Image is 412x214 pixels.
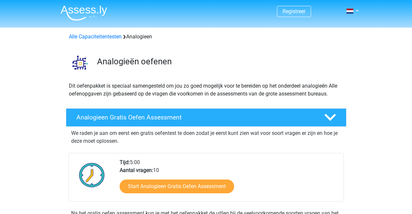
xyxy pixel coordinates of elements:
[71,129,341,145] p: We raden je aan om eerst een gratis oefentest te doen zodat je eerst kunt zien wat voor soort vra...
[115,159,343,201] div: 5:00 10
[76,114,314,121] h4: Analogieen Gratis Oefen Assessment
[66,33,346,41] div: Analogieen
[69,82,343,98] p: Dit oefenpakket is speciaal samengesteld om jou zo goed mogelijk voor te bereiden op het onderdee...
[61,5,107,21] img: Assessly
[69,33,122,40] a: Alle Capaciteitentesten
[120,180,234,193] a: Start Analogieen Gratis Oefen Assessment
[66,49,94,76] img: analogieen
[63,108,349,127] a: Analogieen Gratis Oefen Assessment
[283,8,305,14] a: Registreer
[97,56,341,67] h3: Analogieën oefenen
[75,159,108,191] img: Klok
[120,167,153,173] b: Aantal vragen:
[120,159,130,165] b: Tijd:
